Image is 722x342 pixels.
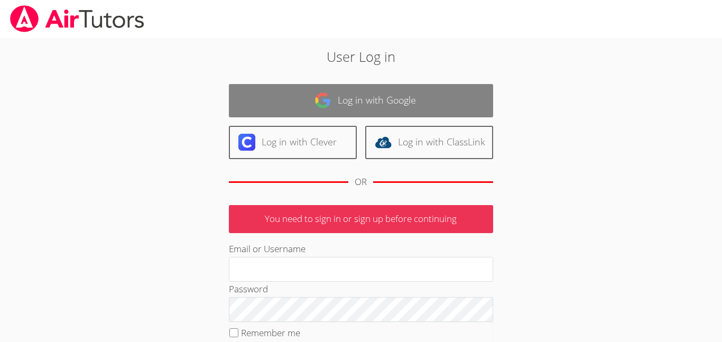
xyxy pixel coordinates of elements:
[166,47,556,67] h2: User Log in
[229,126,357,159] a: Log in with Clever
[365,126,493,159] a: Log in with ClassLink
[238,134,255,151] img: clever-logo-6eab21bc6e7a338710f1a6ff85c0baf02591cd810cc4098c63d3a4b26e2feb20.svg
[229,84,493,117] a: Log in with Google
[9,5,145,32] img: airtutors_banner-c4298cdbf04f3fff15de1276eac7730deb9818008684d7c2e4769d2f7ddbe033.png
[229,283,268,295] label: Password
[355,174,367,190] div: OR
[314,92,331,109] img: google-logo-50288ca7cdecda66e5e0955fdab243c47b7ad437acaf1139b6f446037453330a.svg
[375,134,392,151] img: classlink-logo-d6bb404cc1216ec64c9a2012d9dc4662098be43eaf13dc465df04b49fa7ab582.svg
[241,327,300,339] label: Remember me
[229,243,306,255] label: Email or Username
[229,205,493,233] p: You need to sign in or sign up before continuing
